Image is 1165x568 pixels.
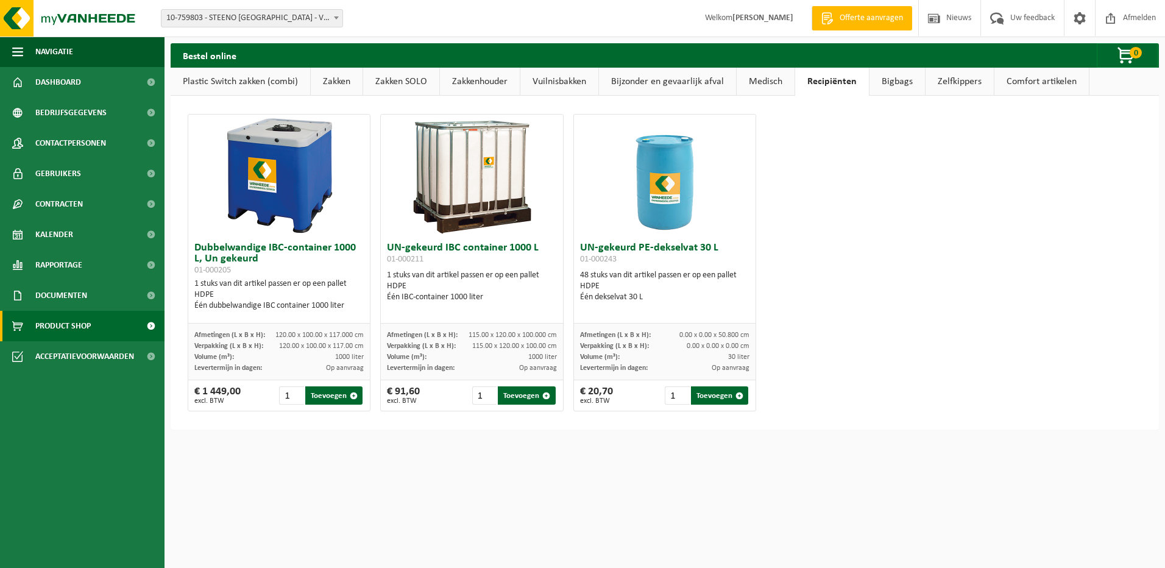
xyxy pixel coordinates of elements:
div: Één dekselvat 30 L [580,292,750,303]
a: Zakkenhouder [440,68,520,96]
h3: UN-gekeurd PE-dekselvat 30 L [580,243,750,267]
span: Rapportage [35,250,82,280]
h3: UN-gekeurd IBC container 1000 L [387,243,557,267]
div: € 91,60 [387,386,420,405]
span: 0.00 x 0.00 x 50.800 cm [679,332,749,339]
button: Toevoegen [305,386,363,405]
div: 48 stuks van dit artikel passen er op een pallet [580,270,750,303]
span: 120.00 x 100.00 x 117.00 cm [279,343,364,350]
a: Bijzonder en gevaarlijk afval [599,68,736,96]
a: Plastic Switch zakken (combi) [171,68,310,96]
span: Op aanvraag [712,364,749,372]
div: € 1 449,00 [194,386,241,405]
div: € 20,70 [580,386,613,405]
span: Levertermijn in dagen: [387,364,455,372]
span: Afmetingen (L x B x H): [194,332,265,339]
div: HDPE [387,281,557,292]
span: excl. BTW [194,397,241,405]
span: Contracten [35,189,83,219]
span: 0 [1130,47,1142,59]
span: Kalender [35,219,73,250]
span: Volume (m³): [580,353,620,361]
span: 30 liter [728,353,749,361]
span: Product Shop [35,311,91,341]
span: Contactpersonen [35,128,106,158]
a: Zelfkippers [926,68,994,96]
a: Zakken [311,68,363,96]
span: Navigatie [35,37,73,67]
span: 01-000243 [580,255,617,264]
span: Volume (m³): [194,353,234,361]
span: Levertermijn in dagen: [194,364,262,372]
span: 120.00 x 100.00 x 117.000 cm [275,332,364,339]
span: 01-000205 [194,266,231,275]
span: Documenten [35,280,87,311]
div: HDPE [194,289,364,300]
div: 1 stuks van dit artikel passen er op een pallet [194,279,364,311]
span: 115.00 x 120.00 x 100.000 cm [469,332,557,339]
span: Verpakking (L x B x H): [194,343,263,350]
span: Levertermijn in dagen: [580,364,648,372]
div: 1 stuks van dit artikel passen er op een pallet [387,270,557,303]
span: Dashboard [35,67,81,98]
span: 1000 liter [335,353,364,361]
strong: [PERSON_NAME] [732,13,793,23]
span: Afmetingen (L x B x H): [580,332,651,339]
input: 1 [472,386,497,405]
span: 10-759803 - STEENO NV - VICHTE [161,9,343,27]
span: 115.00 x 120.00 x 100.00 cm [472,343,557,350]
span: 0.00 x 0.00 x 0.00 cm [687,343,749,350]
img: 01-000243 [604,115,726,236]
a: Comfort artikelen [994,68,1089,96]
a: Medisch [737,68,795,96]
input: 1 [665,386,690,405]
a: Vuilnisbakken [520,68,598,96]
span: Bedrijfsgegevens [35,98,107,128]
span: 10-759803 - STEENO NV - VICHTE [161,10,342,27]
input: 1 [279,386,304,405]
span: 01-000211 [387,255,423,264]
h3: Dubbelwandige IBC-container 1000 L, Un gekeurd [194,243,364,275]
img: 01-000205 [218,115,340,236]
span: excl. BTW [387,397,420,405]
a: Recipiënten [795,68,869,96]
span: Acceptatievoorwaarden [35,341,134,372]
span: Volume (m³): [387,353,427,361]
div: Één IBC-container 1000 liter [387,292,557,303]
span: excl. BTW [580,397,613,405]
span: Op aanvraag [519,364,557,372]
a: Bigbags [869,68,925,96]
span: Gebruikers [35,158,81,189]
span: Offerte aanvragen [837,12,906,24]
a: Zakken SOLO [363,68,439,96]
button: Toevoegen [691,386,748,405]
span: Verpakking (L x B x H): [580,343,649,350]
div: Één dubbelwandige IBC container 1000 liter [194,300,364,311]
a: Offerte aanvragen [812,6,912,30]
button: Toevoegen [498,386,555,405]
span: 1000 liter [528,353,557,361]
span: Afmetingen (L x B x H): [387,332,458,339]
h2: Bestel online [171,43,249,67]
img: 01-000211 [411,115,533,236]
div: HDPE [580,281,750,292]
span: Verpakking (L x B x H): [387,343,456,350]
span: Op aanvraag [326,364,364,372]
button: 0 [1097,43,1158,68]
